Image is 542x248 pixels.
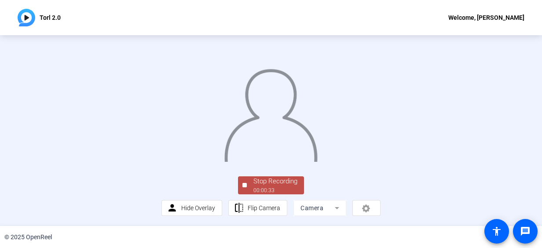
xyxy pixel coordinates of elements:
img: OpenReel logo [18,9,35,26]
div: Welcome, [PERSON_NAME] [448,12,524,23]
mat-icon: person [167,203,178,214]
button: Hide Overlay [161,200,222,216]
img: overlay [223,63,318,162]
div: 00:00:33 [253,186,297,194]
mat-icon: message [520,226,531,237]
mat-icon: accessibility [491,226,502,237]
span: Hide Overlay [181,204,215,212]
div: © 2025 OpenReel [4,233,52,242]
button: Flip Camera [228,200,288,216]
div: Stop Recording [253,176,297,186]
p: Torl 2.0 [40,12,61,23]
button: Stop Recording00:00:33 [238,176,304,194]
span: Flip Camera [248,204,280,212]
mat-icon: flip [234,203,245,214]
